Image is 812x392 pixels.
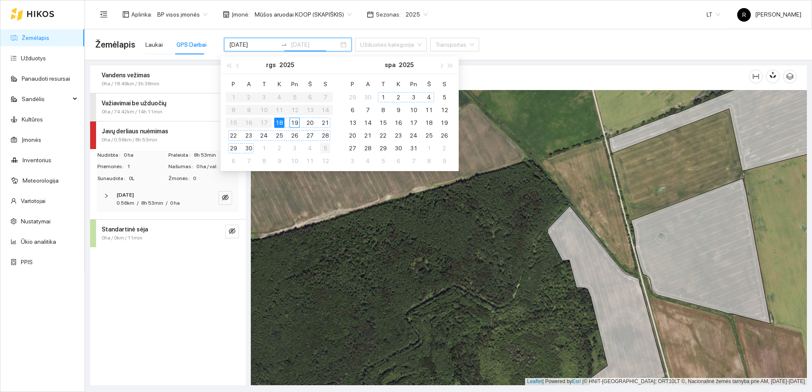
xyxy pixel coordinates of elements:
[363,105,373,115] div: 7
[259,156,269,166] div: 8
[305,130,315,141] div: 27
[439,130,449,141] div: 26
[409,118,419,128] div: 17
[193,175,238,183] span: 0
[399,56,414,73] button: 2025
[244,156,254,166] div: 7
[302,129,318,142] td: 2025-09-27
[347,118,358,128] div: 13
[104,193,109,198] span: right
[391,129,406,142] td: 2025-10-23
[391,104,406,116] td: 2025-10-09
[256,142,272,155] td: 2025-10-01
[391,91,406,104] td: 2025-10-02
[347,130,358,141] div: 20
[226,129,241,142] td: 2025-09-22
[750,73,762,80] span: column-width
[345,129,360,142] td: 2025-10-20
[378,118,388,128] div: 15
[347,143,358,153] div: 27
[421,142,437,155] td: 2025-11-01
[21,55,46,62] a: Užduotys
[272,142,287,155] td: 2025-10-02
[305,118,315,128] div: 20
[122,11,129,18] span: layout
[409,92,419,102] div: 3
[424,105,434,115] div: 11
[393,105,403,115] div: 9
[424,130,434,141] div: 25
[116,200,134,206] span: 0.56km
[409,105,419,115] div: 10
[241,142,256,155] td: 2025-09-30
[259,130,269,141] div: 24
[124,151,168,159] span: 0 ha
[375,116,391,129] td: 2025-10-15
[742,8,746,22] span: R
[439,118,449,128] div: 19
[393,130,403,141] div: 23
[318,77,333,91] th: S
[229,228,236,236] span: eye-invisible
[347,92,358,102] div: 29
[222,194,229,202] span: eye-invisible
[318,116,333,129] td: 2025-09-21
[291,40,339,49] input: Pabaigos data
[97,186,239,212] div: [DATE]0.56km/8h 53min/0 haeye-invisible
[281,41,287,48] span: to
[305,156,315,166] div: 11
[141,200,163,206] span: 8h 53min
[166,200,168,206] span: /
[22,116,43,123] a: Kultūros
[360,77,375,91] th: A
[90,121,246,149] div: Javų derliaus nuėmimas0ha / 0.56km / 8h 53mineye-invisible
[421,91,437,104] td: 2025-10-04
[737,11,801,18] span: [PERSON_NAME]
[318,155,333,167] td: 2025-10-12
[376,10,400,19] span: Sezonas :
[102,100,166,107] strong: Važiavimai be užduočių
[409,130,419,141] div: 24
[375,129,391,142] td: 2025-10-22
[157,8,207,21] span: BP visos įmonės
[439,156,449,166] div: 9
[241,155,256,167] td: 2025-10-07
[272,116,287,129] td: 2025-09-18
[360,129,375,142] td: 2025-10-21
[131,10,152,19] span: Aplinka :
[21,259,33,265] a: PPIS
[256,155,272,167] td: 2025-10-08
[302,155,318,167] td: 2025-10-11
[409,143,419,153] div: 31
[320,143,330,153] div: 5
[318,129,333,142] td: 2025-09-28
[226,155,241,167] td: 2025-10-06
[287,142,302,155] td: 2025-10-03
[375,155,391,167] td: 2025-11-05
[360,142,375,155] td: 2025-10-28
[287,129,302,142] td: 2025-09-26
[749,70,763,83] button: column-width
[406,91,421,104] td: 2025-10-03
[256,129,272,142] td: 2025-09-24
[256,77,272,91] th: T
[97,163,127,171] span: Priemonės
[345,91,360,104] td: 2025-09-29
[272,155,287,167] td: 2025-10-09
[287,77,302,91] th: Pn
[424,118,434,128] div: 18
[228,143,238,153] div: 29
[102,72,150,79] strong: Vandens vežimas
[223,11,230,18] span: shop
[23,157,51,164] a: Inventorius
[170,200,180,206] span: 0 ha
[393,92,403,102] div: 2
[22,136,41,143] a: Įmonės
[302,77,318,91] th: Š
[345,104,360,116] td: 2025-10-06
[225,225,239,238] button: eye-invisible
[90,220,246,247] div: Standartinė sėja0ha / 0km / 11mineye-invisible
[360,91,375,104] td: 2025-09-30
[232,10,250,19] span: Įmonė :
[439,105,449,115] div: 12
